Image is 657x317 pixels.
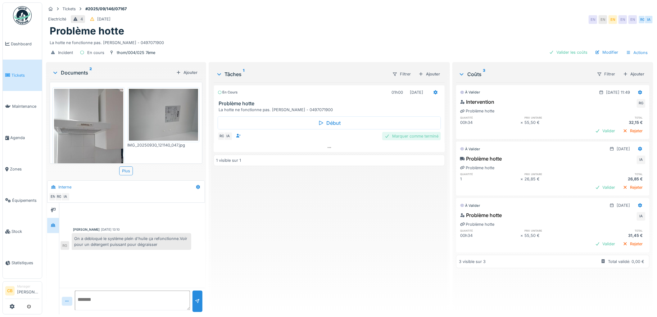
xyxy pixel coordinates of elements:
[593,183,618,192] div: Valider
[48,16,66,22] div: Electricité
[620,183,646,192] div: Rejeter
[89,69,92,76] sup: 2
[12,103,39,109] span: Maintenance
[460,172,521,176] h6: quantité
[460,90,480,95] div: À valider
[589,15,597,24] div: EN
[637,99,646,108] div: RG
[593,48,621,57] div: Modifier
[80,16,83,22] div: 4
[593,240,618,248] div: Valider
[585,233,646,238] div: 31,45 €
[460,211,502,219] div: Problème hotte
[521,176,525,182] div: ×
[218,132,226,141] div: RG
[5,284,39,299] a: CB Manager[PERSON_NAME]
[11,229,39,234] span: Stock
[617,202,630,208] div: [DATE]
[460,147,480,152] div: À valider
[3,216,42,247] a: Stock
[525,120,585,125] div: 55,50 €
[11,72,39,78] span: Tickets
[174,68,200,77] div: Ajouter
[460,120,521,125] div: 00h34
[219,101,442,106] h3: Problème hotte
[72,233,191,250] div: On a débloqué le système plein d'huile ça refonctionne.Voir pour un détergent puissant pour dégra...
[61,241,69,250] div: RG
[618,15,627,24] div: EN
[243,70,245,78] sup: 1
[61,192,70,201] div: IA
[83,6,129,12] strong: #2025/09/146/07167
[58,184,71,190] div: Interne
[460,98,494,106] div: Intervention
[216,157,241,163] div: 1 visible sur 1
[638,15,647,24] div: RG
[460,176,521,182] div: 1
[218,90,238,95] div: En cours
[637,212,646,221] div: IA
[392,89,403,95] div: 01h00
[521,233,525,238] div: ×
[620,240,646,248] div: Rejeter
[49,192,57,201] div: EN
[585,120,646,125] div: 32,15 €
[459,70,592,78] div: Coûts
[525,233,585,238] div: 55,50 €
[3,28,42,60] a: Dashboard
[460,229,521,233] h6: quantité
[617,146,630,152] div: [DATE]
[459,259,486,265] div: 3 visible sur 3
[382,132,441,140] div: Marquer comme terminé
[637,156,646,164] div: IA
[127,142,200,148] div: IMG_20250930_121140_047.jpg
[5,286,15,296] li: CB
[623,48,651,57] div: Actions
[3,122,42,153] a: Agenda
[101,227,120,232] div: [DATE] 13:10
[416,70,442,78] div: Ajouter
[460,115,521,120] h6: quantité
[585,229,646,233] h6: total
[460,233,521,238] div: 00h34
[390,70,414,79] div: Filtrer
[460,221,494,227] div: Problème hotte
[525,115,585,120] h6: prix unitaire
[17,284,39,297] li: [PERSON_NAME]
[55,192,64,201] div: RG
[52,69,174,76] div: Documents
[50,25,124,37] h1: Problème hotte
[609,15,617,24] div: EN
[460,155,502,162] div: Problème hotte
[17,284,39,289] div: Manager
[12,197,39,203] span: Équipements
[129,89,198,141] img: 00fdtk1nzk17l6pzmwd48hifkg6o
[460,203,480,208] div: À valider
[621,70,647,78] div: Ajouter
[10,135,39,141] span: Agenda
[218,116,441,129] div: Début
[3,153,42,185] a: Zones
[585,115,646,120] h6: total
[620,127,646,135] div: Rejeter
[3,91,42,122] a: Maintenance
[645,15,653,24] div: IA
[608,259,645,265] div: Total validé: 0,00 €
[3,185,42,216] a: Équipements
[3,247,42,279] a: Statistiques
[628,15,637,24] div: EN
[585,172,646,176] h6: total
[599,15,607,24] div: EN
[10,166,39,172] span: Zones
[73,227,100,232] div: [PERSON_NAME]
[521,120,525,125] div: ×
[11,260,39,266] span: Statistiques
[525,176,585,182] div: 26,85 €
[97,16,111,22] div: [DATE]
[460,108,494,114] div: Problème hotte
[58,50,73,56] div: Incident
[119,166,133,175] div: Plus
[3,60,42,91] a: Tickets
[525,229,585,233] h6: prix unitaire
[410,89,423,95] div: [DATE]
